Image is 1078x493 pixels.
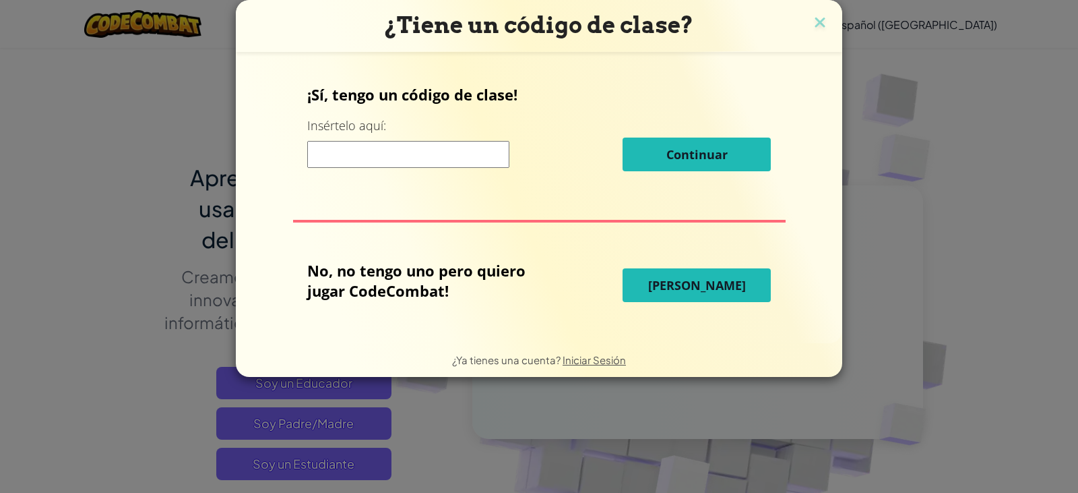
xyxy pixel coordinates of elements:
[307,260,555,301] p: No, no tengo uno pero quiero jugar CodeCombat!
[623,138,771,171] button: Continuar
[648,277,746,293] span: [PERSON_NAME]
[563,353,626,366] a: Iniciar Sesión
[623,268,771,302] button: [PERSON_NAME]
[385,11,693,38] span: ¿Tiene un código de clase?
[452,353,563,366] span: ¿Ya tienes una cuenta?
[307,117,386,134] label: Insértelo aquí:
[666,146,728,163] span: Continuar
[307,84,771,105] p: ¡Sí, tengo un código de clase!
[811,13,829,34] img: close icon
